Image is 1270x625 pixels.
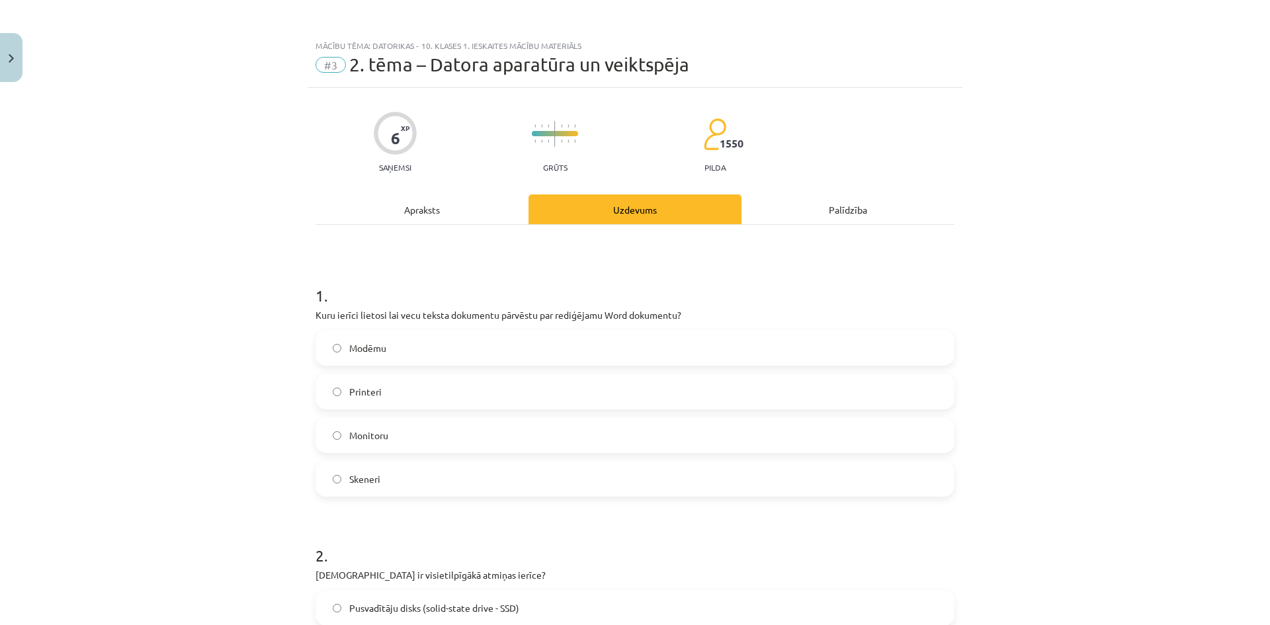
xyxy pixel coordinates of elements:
[349,472,380,486] span: Skeneri
[561,140,562,143] img: icon-short-line-57e1e144782c952c97e751825c79c345078a6d821885a25fce030b3d8c18986b.svg
[554,121,556,147] img: icon-long-line-d9ea69661e0d244f92f715978eff75569469978d946b2353a9bb055b3ed8787d.svg
[333,604,341,612] input: Pusvadītāju disks (solid-state drive - SSD)
[316,57,346,73] span: #3
[349,429,388,442] span: Monitoru
[703,118,726,151] img: students-c634bb4e5e11cddfef0936a35e636f08e4e9abd3cc4e673bd6f9a4125e45ecb1.svg
[534,140,536,143] img: icon-short-line-57e1e144782c952c97e751825c79c345078a6d821885a25fce030b3d8c18986b.svg
[333,344,341,353] input: Modēmu
[316,568,954,582] p: [DEMOGRAPHIC_DATA] ir visietilpīgākā atmiņas ierīce?
[741,194,954,224] div: Palīdzība
[548,124,549,128] img: icon-short-line-57e1e144782c952c97e751825c79c345078a6d821885a25fce030b3d8c18986b.svg
[391,129,400,147] div: 6
[9,54,14,63] img: icon-close-lesson-0947bae3869378f0d4975bcd49f059093ad1ed9edebbc8119c70593378902aed.svg
[401,124,409,132] span: XP
[548,140,549,143] img: icon-short-line-57e1e144782c952c97e751825c79c345078a6d821885a25fce030b3d8c18986b.svg
[316,41,954,50] div: Mācību tēma: Datorikas - 10. klases 1. ieskaites mācību materiāls
[333,475,341,483] input: Skeneri
[333,431,341,440] input: Monitoru
[349,385,382,399] span: Printeri
[529,194,741,224] div: Uzdevums
[574,124,575,128] img: icon-short-line-57e1e144782c952c97e751825c79c345078a6d821885a25fce030b3d8c18986b.svg
[316,263,954,304] h1: 1 .
[568,124,569,128] img: icon-short-line-57e1e144782c952c97e751825c79c345078a6d821885a25fce030b3d8c18986b.svg
[561,124,562,128] img: icon-short-line-57e1e144782c952c97e751825c79c345078a6d821885a25fce030b3d8c18986b.svg
[333,388,341,396] input: Printeri
[316,194,529,224] div: Apraksts
[349,341,386,355] span: Modēmu
[568,140,569,143] img: icon-short-line-57e1e144782c952c97e751825c79c345078a6d821885a25fce030b3d8c18986b.svg
[316,523,954,564] h1: 2 .
[349,54,689,75] span: 2. tēma – Datora aparatūra un veiktspēja
[541,140,542,143] img: icon-short-line-57e1e144782c952c97e751825c79c345078a6d821885a25fce030b3d8c18986b.svg
[720,138,743,149] span: 1550
[574,140,575,143] img: icon-short-line-57e1e144782c952c97e751825c79c345078a6d821885a25fce030b3d8c18986b.svg
[316,308,954,322] p: Kuru ierīci lietosi lai vecu teksta dokumentu pārvēstu par rediģējamu Word dokumentu?
[374,163,417,172] p: Saņemsi
[349,601,519,615] span: Pusvadītāju disks (solid-state drive - SSD)
[543,163,568,172] p: Grūts
[704,163,726,172] p: pilda
[541,124,542,128] img: icon-short-line-57e1e144782c952c97e751825c79c345078a6d821885a25fce030b3d8c18986b.svg
[534,124,536,128] img: icon-short-line-57e1e144782c952c97e751825c79c345078a6d821885a25fce030b3d8c18986b.svg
